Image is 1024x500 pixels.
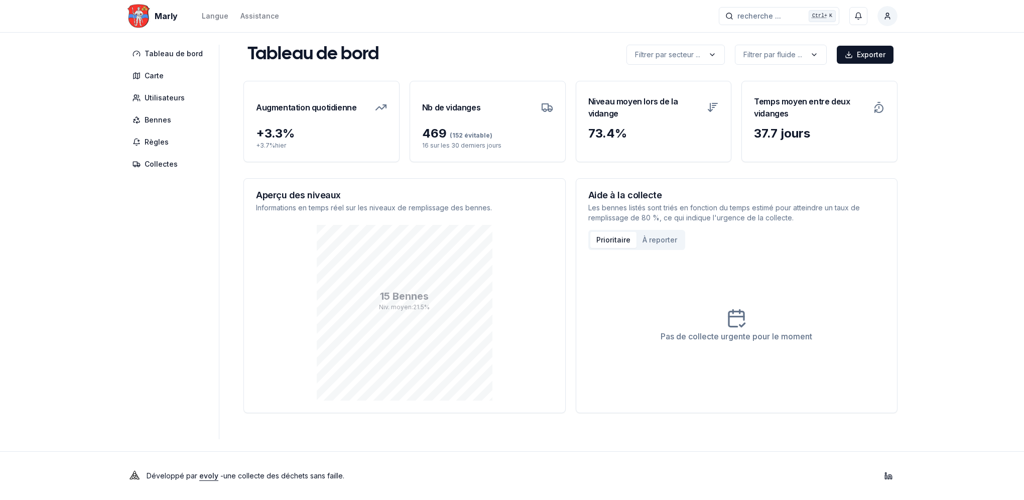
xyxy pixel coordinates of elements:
div: 37.7 jours [754,126,885,142]
button: label [735,45,827,65]
a: Utilisateurs [126,89,213,107]
div: 469 [422,126,553,142]
p: Développé par - une collecte des déchets sans faille . [147,469,344,483]
a: Collectes [126,155,213,173]
div: Langue [202,11,228,21]
p: Filtrer par secteur ... [635,50,700,60]
span: Utilisateurs [145,93,185,103]
span: recherche ... [737,11,781,21]
button: Exporter [837,46,893,64]
div: 73.4 % [588,126,719,142]
p: Les bennes listés sont triés en fonction du temps estimé pour atteindre un taux de remplissage de... [588,203,885,223]
span: (152 évitable) [447,132,492,139]
a: Carte [126,67,213,85]
h3: Aperçu des niveaux [256,191,553,200]
h3: Niveau moyen lors de la vidange [588,93,701,121]
img: Marly Logo [126,4,151,28]
a: evoly [199,471,218,480]
button: Prioritaire [590,232,636,248]
button: label [626,45,725,65]
a: Marly [126,10,182,22]
p: + 3.7 % hier [256,142,387,150]
h3: Aide à la collecte [588,191,885,200]
button: Langue [202,10,228,22]
img: Evoly Logo [126,468,143,484]
a: Assistance [240,10,279,22]
button: recherche ...Ctrl+K [719,7,839,25]
p: 16 sur les 30 derniers jours [422,142,553,150]
a: Règles [126,133,213,151]
a: Bennes [126,111,213,129]
span: Règles [145,137,169,147]
span: Bennes [145,115,171,125]
a: Tableau de bord [126,45,213,63]
div: Pas de collecte urgente pour le moment [661,330,812,342]
div: + 3.3 % [256,126,387,142]
p: Filtrer par fluide ... [743,50,802,60]
h3: Nb de vidanges [422,93,480,121]
h3: Temps moyen entre deux vidanges [754,93,867,121]
button: À reporter [636,232,683,248]
h3: Augmentation quotidienne [256,93,356,121]
span: Carte [145,71,164,81]
h1: Tableau de bord [247,45,379,65]
span: Tableau de bord [145,49,203,59]
span: Collectes [145,159,178,169]
span: Marly [155,10,178,22]
p: Informations en temps réel sur les niveaux de remplissage des bennes. [256,203,553,213]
